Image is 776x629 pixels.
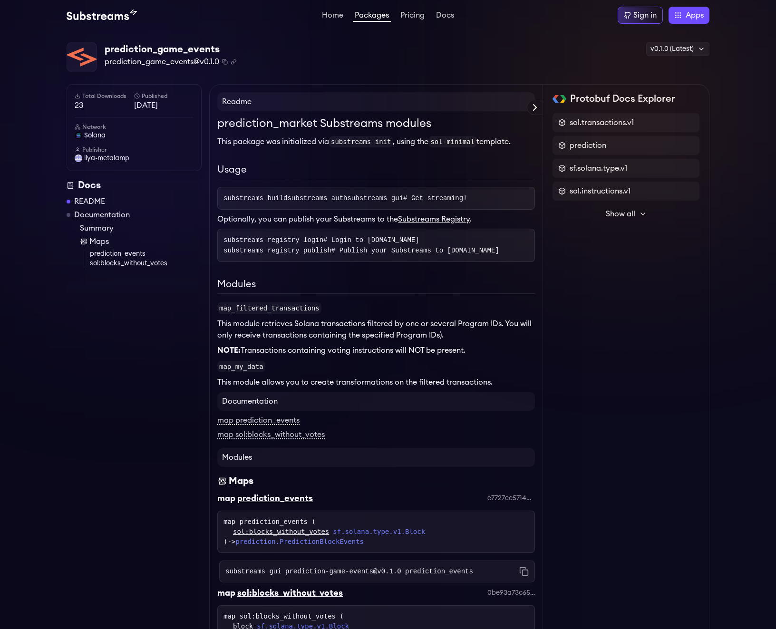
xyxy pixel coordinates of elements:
span: -> [227,538,364,545]
p: This module retrieves Solana transactions filtered by one or several Program IDs. You will only r... [217,318,535,341]
a: Sign in [618,7,663,24]
div: prediction_game_events [105,43,236,56]
div: Maps [229,474,253,488]
img: Package Logo [67,42,97,72]
div: sol:blocks_without_votes [237,586,343,600]
div: e7727ec5714d0f549305984013423dbca9bee9ed [487,494,535,503]
span: substreams gui [347,194,467,202]
span: prediction_game_events@v0.1.0 [105,56,219,68]
h4: Documentation [217,392,535,411]
a: Summary [80,223,202,234]
a: Pricing [398,11,427,21]
button: Show all [553,204,699,223]
span: [DATE] [134,100,194,111]
h6: Published [134,92,194,100]
div: 0be93a73c65aa8ec2de4b1a47209edeea493ff29 [487,588,535,598]
button: Copy .spkg link to clipboard [231,59,236,65]
h4: Readme [217,92,535,111]
span: prediction [570,140,606,151]
p: This module allows you to create transformations on the filtered transactions. [217,377,535,388]
span: substreams registry login [223,236,419,244]
h2: Protobuf Docs Explorer [570,92,675,106]
span: substreams build [223,194,287,202]
img: Maps icon [217,474,227,488]
span: Show all [606,208,635,220]
a: map prediction_events [217,416,300,425]
a: sol:blocks_without_votes [90,259,202,268]
div: Docs [67,179,202,192]
div: prediction_events [237,492,313,505]
span: # Login to [DOMAIN_NAME] [323,236,419,244]
div: map prediction_events ( ) [223,517,529,547]
code: sol-minimal [428,136,476,147]
a: ilya-metalamp [75,154,194,163]
span: substreams registry publish [223,247,499,254]
p: Optionally, you can publish your Substreams to the . [217,213,535,225]
span: solana [84,131,106,140]
a: Substreams Registry [398,215,470,223]
span: ilya-metalamp [84,154,129,163]
button: Copy package name and version [222,59,228,65]
h2: Modules [217,277,535,294]
h2: Usage [217,163,535,179]
code: substreams gui prediction-game-events@v0.1.0 prediction_events [225,567,473,576]
span: sol.transactions.v1 [570,117,634,128]
span: # Get streaming! [403,194,467,202]
img: Map icon [80,238,87,245]
a: prediction_events [90,249,202,259]
strong: NOTE: [217,347,241,354]
div: map [217,492,235,505]
span: 23 [75,100,134,111]
code: substreams init [329,136,393,147]
a: sf.solana.type.v1.Block [333,527,425,537]
code: map_filtered_transactions [217,302,321,314]
span: sf.solana.type.v1 [570,163,627,174]
h6: Total Downloads [75,92,134,100]
a: Home [320,11,345,21]
span: Apps [686,10,704,21]
div: Sign in [633,10,657,21]
h4: Modules [217,448,535,467]
code: map_my_data [217,361,265,372]
div: map [217,586,235,600]
span: sol.instructions.v1 [570,185,630,197]
h6: Network [75,123,194,131]
a: map sol:blocks_without_votes [217,431,325,439]
a: solana [75,131,194,140]
button: Copy command to clipboard [519,567,529,576]
a: README [74,196,105,207]
span: substreams auth [287,194,347,202]
a: Maps [80,236,202,247]
p: This package was initialized via , using the template. [217,136,535,147]
a: Docs [434,11,456,21]
a: sol:blocks_without_votes [233,527,329,537]
img: Substream's logo [67,10,137,21]
p: Transactions containing voting instructions will NOT be present. [217,345,535,356]
a: Packages [353,11,391,22]
img: User Avatar [75,155,82,162]
div: v0.1.0 (Latest) [646,42,709,56]
img: solana [75,132,82,139]
img: Protobuf [553,95,566,103]
span: # Publish your Substreams to [DOMAIN_NAME] [331,247,499,254]
a: Documentation [74,209,130,221]
h6: Publisher [75,146,194,154]
a: prediction.PredictionBlockEvents [235,538,364,545]
h1: prediction_market Substreams modules [217,115,535,132]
